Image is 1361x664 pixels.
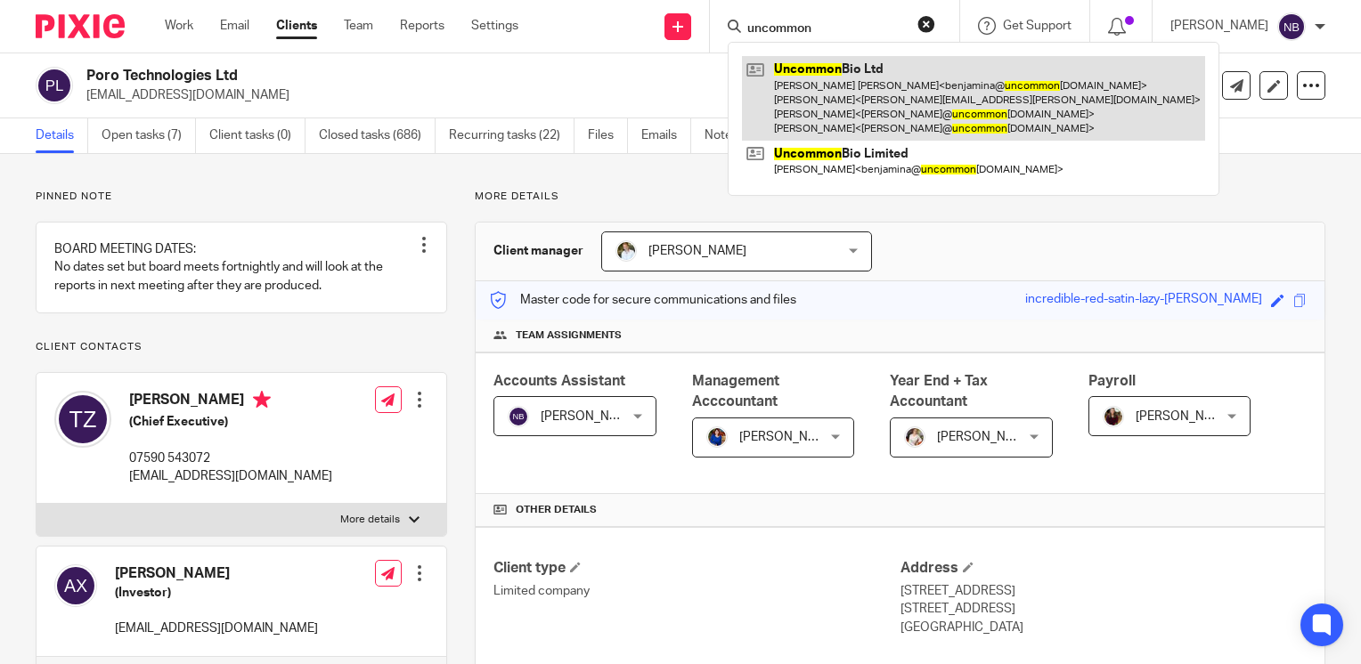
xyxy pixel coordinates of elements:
[209,118,306,153] a: Client tasks (0)
[449,118,575,153] a: Recurring tasks (22)
[516,328,622,343] span: Team assignments
[615,240,637,262] img: sarah-royle.jpg
[36,14,125,38] img: Pixie
[253,391,271,409] i: Primary
[54,564,97,607] img: svg%3E
[493,582,900,600] p: Limited company
[739,431,837,443] span: [PERSON_NAME]
[901,619,1307,636] p: [GEOGRAPHIC_DATA]
[493,559,900,578] h4: Client type
[1170,17,1268,35] p: [PERSON_NAME]
[400,17,444,35] a: Reports
[588,118,628,153] a: Files
[220,17,249,35] a: Email
[129,467,332,485] p: [EMAIL_ADDRESS][DOMAIN_NAME]
[129,391,332,413] h4: [PERSON_NAME]
[705,118,770,153] a: Notes (4)
[319,118,436,153] a: Closed tasks (686)
[36,190,447,204] p: Pinned note
[1088,374,1136,388] span: Payroll
[641,118,691,153] a: Emails
[508,406,529,427] img: svg%3E
[340,513,400,527] p: More details
[115,564,318,583] h4: [PERSON_NAME]
[493,242,583,260] h3: Client manager
[54,391,111,448] img: svg%3E
[471,17,518,35] a: Settings
[901,559,1307,578] h4: Address
[36,118,88,153] a: Details
[489,291,796,309] p: Master code for secure communications and files
[901,600,1307,618] p: [STREET_ADDRESS]
[115,619,318,637] p: [EMAIL_ADDRESS][DOMAIN_NAME]
[904,426,925,448] img: Kayleigh%20Henson.jpeg
[493,374,625,388] span: Accounts Assistant
[746,21,906,37] input: Search
[937,431,1035,443] span: [PERSON_NAME]
[36,67,73,104] img: svg%3E
[917,15,935,33] button: Clear
[1136,410,1234,423] span: [PERSON_NAME]
[706,426,728,448] img: Nicole.jpeg
[648,245,746,257] span: [PERSON_NAME]
[516,503,597,517] span: Other details
[129,413,332,431] h5: (Chief Executive)
[129,449,332,467] p: 07590 543072
[692,374,779,409] span: Management Acccountant
[115,584,318,602] h5: (Investor)
[1277,12,1306,41] img: svg%3E
[36,340,447,354] p: Client contacts
[86,86,1083,104] p: [EMAIL_ADDRESS][DOMAIN_NAME]
[475,190,1325,204] p: More details
[102,118,196,153] a: Open tasks (7)
[541,410,639,423] span: [PERSON_NAME]
[86,67,884,85] h2: Poro Technologies Ltd
[165,17,193,35] a: Work
[276,17,317,35] a: Clients
[901,582,1307,600] p: [STREET_ADDRESS]
[344,17,373,35] a: Team
[1025,290,1262,311] div: incredible-red-satin-lazy-[PERSON_NAME]
[1003,20,1072,32] span: Get Support
[890,374,988,409] span: Year End + Tax Accountant
[1103,406,1124,427] img: MaxAcc_Sep21_ElliDeanPhoto_030.jpg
